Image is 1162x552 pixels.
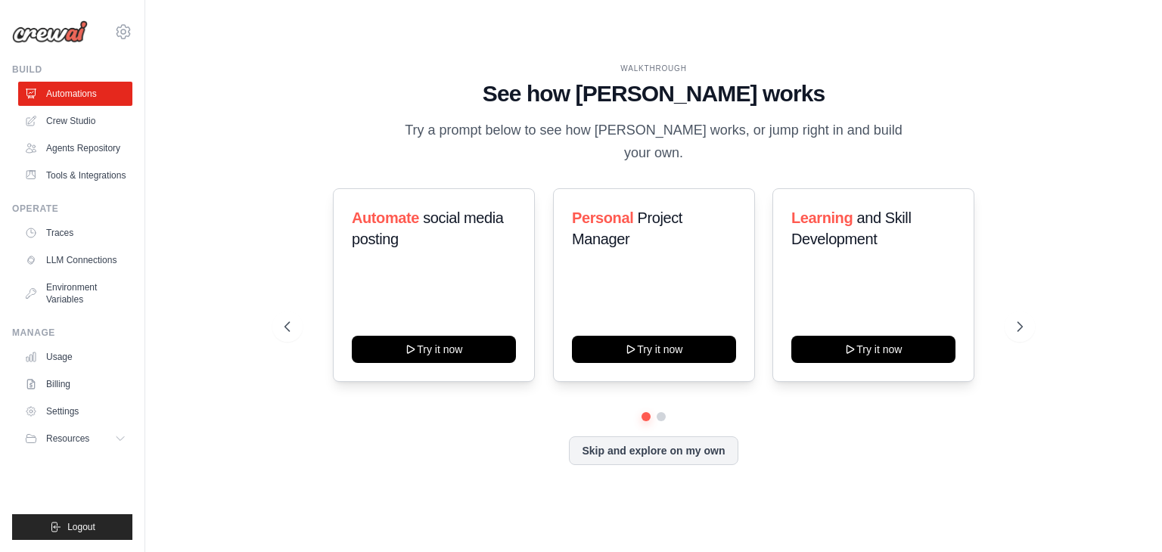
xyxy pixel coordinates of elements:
[791,336,955,363] button: Try it now
[572,209,633,226] span: Personal
[18,345,132,369] a: Usage
[18,399,132,423] a: Settings
[12,203,132,215] div: Operate
[18,275,132,312] a: Environment Variables
[12,20,88,43] img: Logo
[18,136,132,160] a: Agents Repository
[18,82,132,106] a: Automations
[18,248,132,272] a: LLM Connections
[46,433,89,445] span: Resources
[12,327,132,339] div: Manage
[352,209,504,247] span: social media posting
[399,119,908,164] p: Try a prompt below to see how [PERSON_NAME] works, or jump right in and build your own.
[572,209,682,247] span: Project Manager
[284,80,1023,107] h1: See how [PERSON_NAME] works
[352,336,516,363] button: Try it now
[12,514,132,540] button: Logout
[18,163,132,188] a: Tools & Integrations
[284,63,1023,74] div: WALKTHROUGH
[791,209,911,247] span: and Skill Development
[67,521,95,533] span: Logout
[352,209,419,226] span: Automate
[1086,479,1162,552] iframe: Chat Widget
[12,64,132,76] div: Build
[569,436,738,465] button: Skip and explore on my own
[791,209,853,226] span: Learning
[18,221,132,245] a: Traces
[572,336,736,363] button: Try it now
[18,426,132,451] button: Resources
[18,372,132,396] a: Billing
[18,109,132,133] a: Crew Studio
